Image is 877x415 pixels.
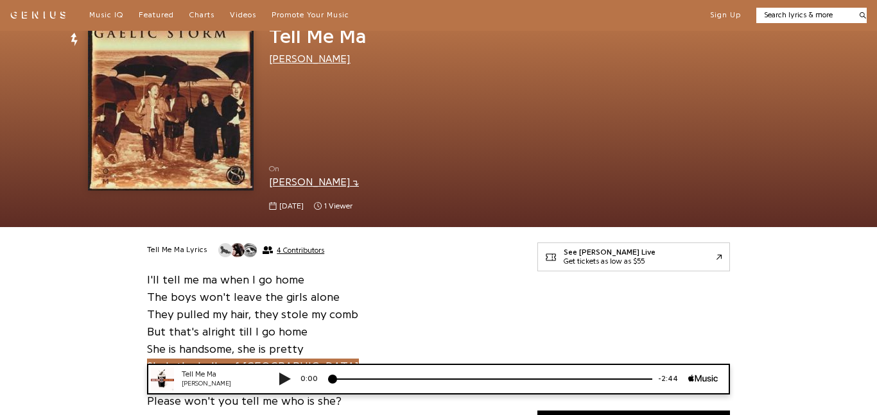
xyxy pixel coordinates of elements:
a: Promote Your Music [272,10,349,21]
img: Cover art for Tell Me Ma by Gaelic Storm [88,25,254,191]
input: Search lyrics & more [756,10,852,21]
a: She's the belle of [GEOGRAPHIC_DATA] [147,358,359,375]
a: Videos [230,10,256,21]
a: Featured [139,10,174,21]
div: Get tickets as low as $55 [564,257,656,266]
a: Charts [189,10,214,21]
a: [PERSON_NAME] [269,177,359,187]
span: Music IQ [89,11,123,19]
button: 4 Contributors [218,242,324,258]
span: Featured [139,11,174,19]
div: Tell Me Ma [45,5,122,16]
div: [PERSON_NAME] [45,15,122,25]
img: 72x72bb.jpg [14,4,37,27]
div: -2:44 [516,10,551,21]
span: Promote Your Music [272,11,349,19]
button: Sign Up [710,10,741,21]
span: Videos [230,11,256,19]
a: Music IQ [89,10,123,21]
a: See [PERSON_NAME] LiveGet tickets as low as $55 [537,242,730,271]
span: On [269,164,517,174]
a: [PERSON_NAME] [269,54,351,64]
span: 4 Contributors [277,246,324,255]
span: Charts [189,11,214,19]
span: Tell Me Ma [269,26,366,47]
span: 1 viewer [324,201,352,212]
div: See [PERSON_NAME] Live [564,248,656,257]
span: [DATE] [279,201,304,212]
h2: Tell Me Ma Lyrics [147,245,207,255]
span: She's the belle of [GEOGRAPHIC_DATA] [147,359,359,374]
span: 1 viewer [314,201,352,212]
